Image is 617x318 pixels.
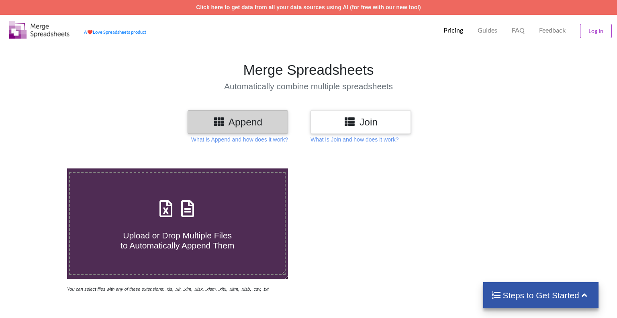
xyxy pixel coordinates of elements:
[580,24,612,38] button: Log In
[317,116,405,128] h3: Join
[87,29,93,35] span: heart
[443,26,463,35] p: Pricing
[194,116,282,128] h3: Append
[121,231,234,250] span: Upload or Drop Multiple Files to Automatically Append Them
[196,4,421,10] a: Click here to get data from all your data sources using AI (for free with our new tool)
[84,29,146,35] a: AheartLove Spreadsheets product
[491,290,590,300] h4: Steps to Get Started
[191,135,288,144] p: What is Append and how does it work?
[478,26,497,35] p: Guides
[512,26,525,35] p: FAQ
[539,27,566,33] span: Feedback
[311,135,398,144] p: What is Join and how does it work?
[9,21,69,39] img: Logo.png
[67,287,269,291] i: You can select files with any of these extensions: .xls, .xlt, .xlm, .xlsx, .xlsm, .xltx, .xltm, ...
